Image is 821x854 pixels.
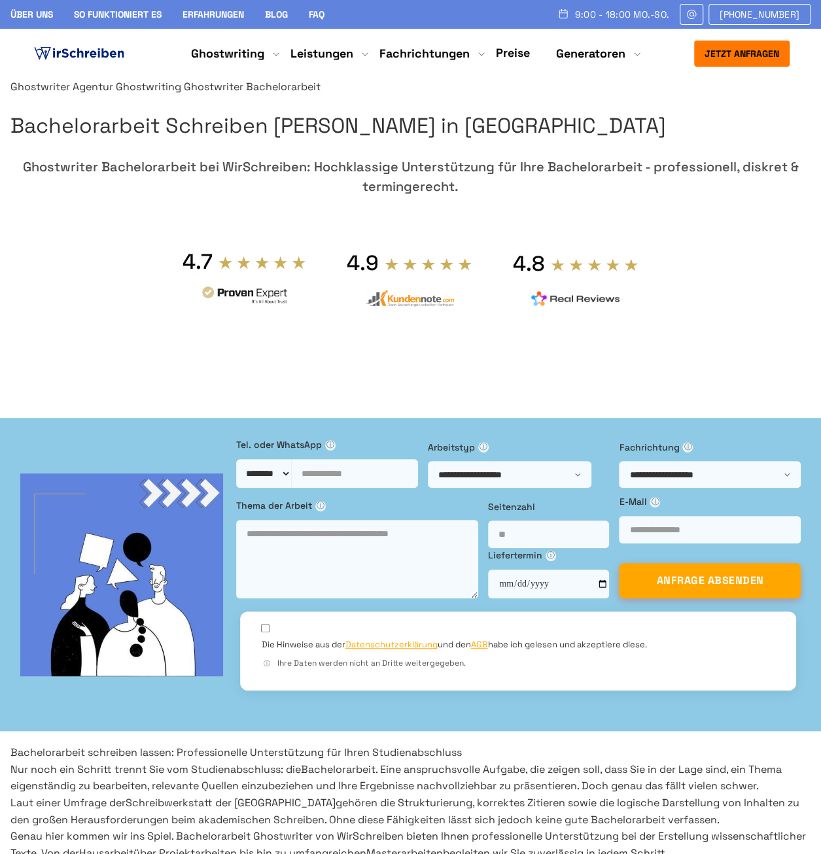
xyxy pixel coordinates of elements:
a: Datenschutzerklärung [345,639,437,650]
a: [PHONE_NUMBER] [708,4,811,25]
a: Über uns [10,9,53,20]
label: Arbeitstyp [428,440,610,454]
a: Fachrichtungen [379,46,470,61]
div: Ihre Daten werden nicht an Dritte weitergegeben. [261,657,775,670]
a: Blog [265,9,288,20]
img: stars [384,257,473,271]
h1: Bachelorarbeit Schreiben [PERSON_NAME] in [GEOGRAPHIC_DATA] [10,109,811,143]
span: Nur noch ein Schritt trennt Sie vom Studienabschluss: die [10,762,301,776]
label: Liefertermin [488,548,609,562]
label: Die Hinweise aus der und den habe ich gelesen und akzeptiere diese. [261,639,646,651]
span: ⓘ [325,440,336,451]
a: Schreibwerkstatt der [GEOGRAPHIC_DATA] [126,796,336,810]
span: Laut einer Umfrage der [10,796,126,810]
label: Seitenzahl [488,500,609,514]
span: . Eine anspruchsvolle Aufgabe, die zeigen soll, dass Sie in der Lage sind, ein Thema eigenständig... [10,762,782,793]
a: FAQ [309,9,324,20]
span: gehören die Strukturierung, korrektes Zitieren sowie die logische Darstellung von Inhalten zu den... [10,796,799,827]
div: Ghostwriter Bachelorarbeit bei WirSchreiben: Hochklassige Unterstützung für Ihre Bachelorarbeit -... [10,157,811,196]
label: Thema der Arbeit [236,498,478,513]
label: E-Mail [619,494,801,509]
span: ⓘ [546,551,556,561]
div: 4.9 [347,250,379,276]
span: ⓘ [650,497,660,507]
span: ⓘ [315,501,326,511]
a: AGB [470,639,487,650]
button: Jetzt anfragen [694,41,790,67]
a: Ghostwriter Agentur [10,80,113,94]
a: Leistungen [290,46,353,61]
a: Erfahrungen [183,9,244,20]
img: Email [686,9,697,20]
a: Ghostwriting [191,46,264,61]
button: ANFRAGE ABSENDEN [619,563,801,598]
img: Schedule [557,9,569,19]
div: 4.7 [183,248,213,275]
span: Bachelorarbeit [301,762,376,776]
img: kundennote [365,290,454,307]
span: ⓘ [682,442,693,453]
span: [PHONE_NUMBER] [720,9,799,20]
span: 9:00 - 18:00 Mo.-So. [574,9,669,20]
img: bg [20,473,223,676]
img: logo ghostwriter-österreich [31,44,127,63]
span: ⓘ [261,658,271,669]
a: So funktioniert es [74,9,162,20]
div: 4.8 [513,250,545,277]
img: realreviews [531,291,620,307]
label: Tel. oder WhatsApp [236,437,418,452]
label: Fachrichtung [619,440,801,454]
img: stars [218,255,307,269]
img: stars [550,258,639,272]
a: Preise [496,45,530,60]
a: Generatoren [556,46,625,61]
a: Ghostwriting [116,80,181,94]
h2: Bachelorarbeit schreiben lassen: Professionelle Unterstützung für Ihren Studienabschluss [10,744,811,761]
span: Ghostwriter Bachelorarbeit [184,80,321,94]
span: ⓘ [478,442,489,453]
